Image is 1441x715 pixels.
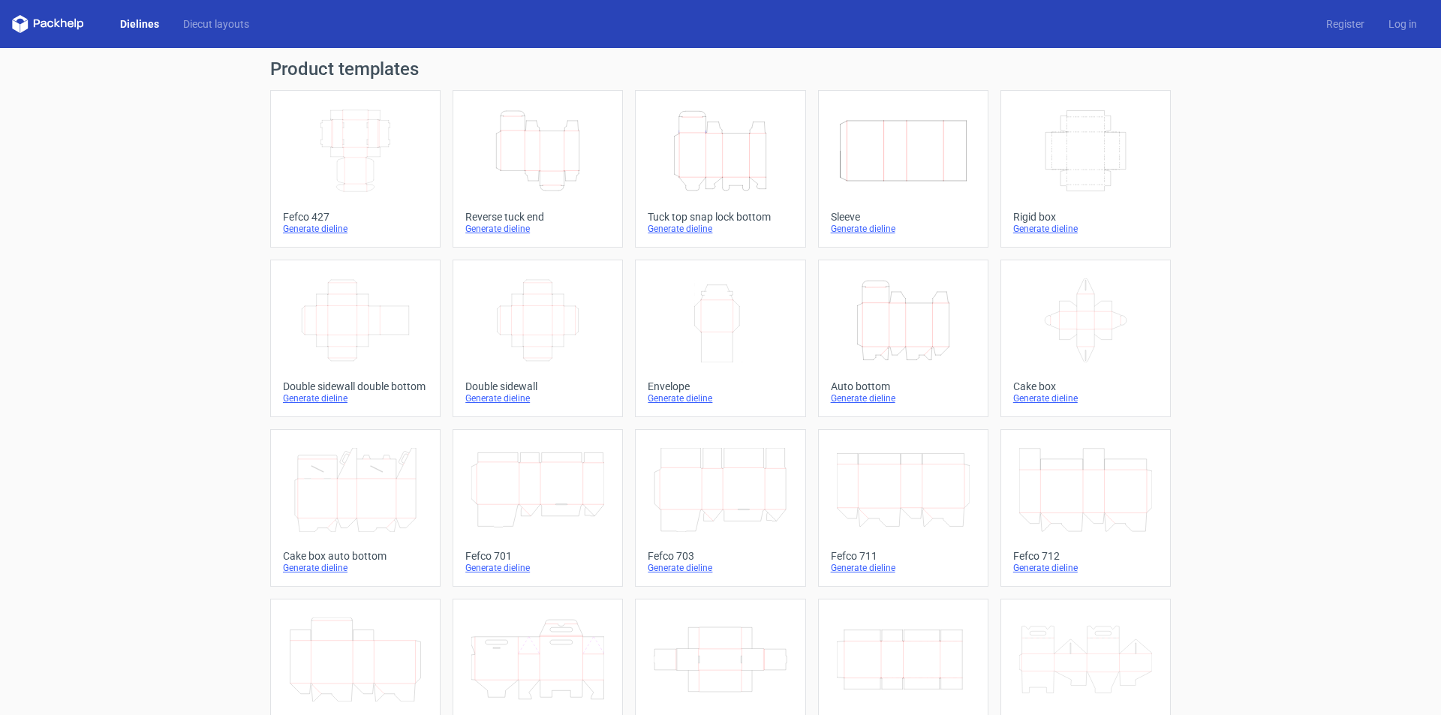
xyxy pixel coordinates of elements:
a: Rigid boxGenerate dieline [1000,90,1171,248]
div: Generate dieline [283,562,428,574]
div: Generate dieline [1013,223,1158,235]
a: EnvelopeGenerate dieline [635,260,805,417]
div: Cake box [1013,380,1158,392]
div: Generate dieline [648,223,793,235]
div: Generate dieline [283,223,428,235]
a: SleeveGenerate dieline [818,90,988,248]
a: Double sidewall double bottomGenerate dieline [270,260,441,417]
div: Generate dieline [1013,562,1158,574]
a: Auto bottomGenerate dieline [818,260,988,417]
div: Cake box auto bottom [283,550,428,562]
div: Double sidewall [465,380,610,392]
div: Fefco 701 [465,550,610,562]
div: Fefco 427 [283,211,428,223]
div: Auto bottom [831,380,976,392]
a: Double sidewallGenerate dieline [453,260,623,417]
a: Fefco 703Generate dieline [635,429,805,587]
div: Generate dieline [831,562,976,574]
a: Cake boxGenerate dieline [1000,260,1171,417]
div: Envelope [648,380,793,392]
div: Rigid box [1013,211,1158,223]
a: Reverse tuck endGenerate dieline [453,90,623,248]
div: Generate dieline [1013,392,1158,404]
div: Sleeve [831,211,976,223]
div: Generate dieline [465,562,610,574]
div: Generate dieline [283,392,428,404]
a: Diecut layouts [171,17,261,32]
div: Generate dieline [648,562,793,574]
div: Fefco 711 [831,550,976,562]
div: Tuck top snap lock bottom [648,211,793,223]
div: Reverse tuck end [465,211,610,223]
a: Fefco 711Generate dieline [818,429,988,587]
div: Fefco 703 [648,550,793,562]
div: Double sidewall double bottom [283,380,428,392]
a: Fefco 701Generate dieline [453,429,623,587]
div: Generate dieline [831,392,976,404]
div: Generate dieline [831,223,976,235]
a: Register [1314,17,1376,32]
div: Generate dieline [465,392,610,404]
div: Fefco 712 [1013,550,1158,562]
div: Generate dieline [465,223,610,235]
div: Generate dieline [648,392,793,404]
a: Cake box auto bottomGenerate dieline [270,429,441,587]
a: Dielines [108,17,171,32]
a: Fefco 427Generate dieline [270,90,441,248]
a: Log in [1376,17,1429,32]
a: Fefco 712Generate dieline [1000,429,1171,587]
h1: Product templates [270,60,1171,78]
a: Tuck top snap lock bottomGenerate dieline [635,90,805,248]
